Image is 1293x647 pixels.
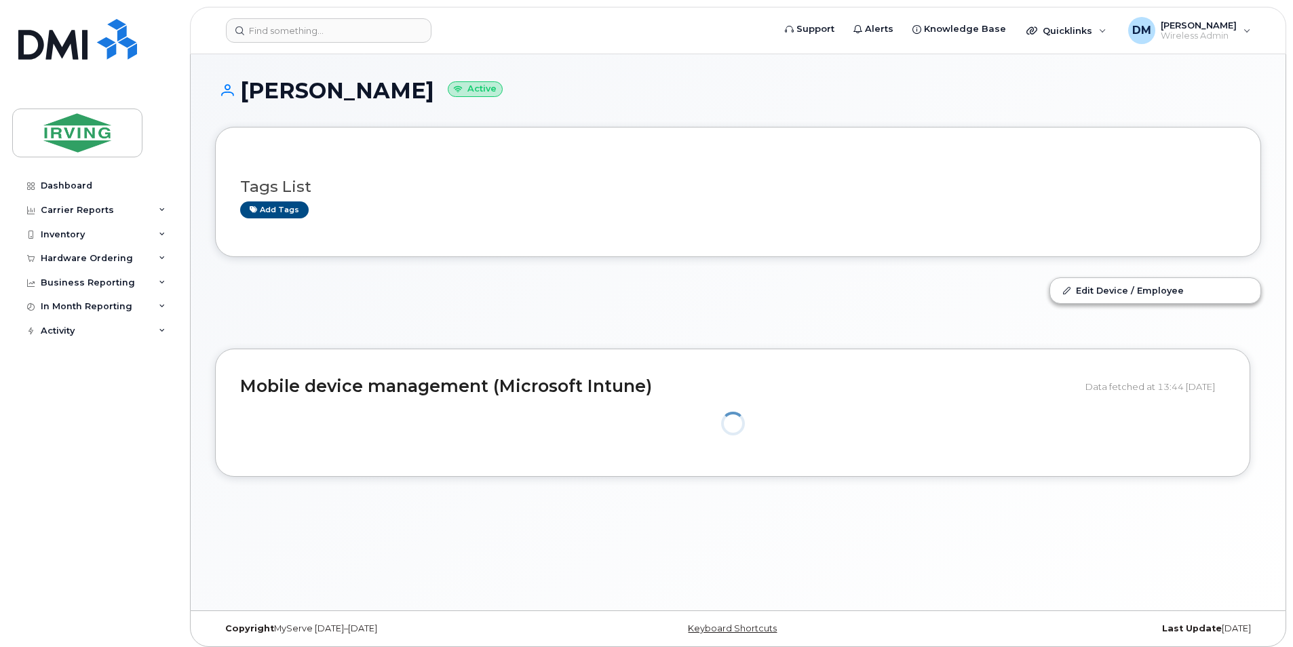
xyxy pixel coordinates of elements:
[240,178,1236,195] h3: Tags List
[448,81,503,97] small: Active
[1050,278,1260,302] a: Edit Device / Employee
[912,623,1261,634] div: [DATE]
[215,623,564,634] div: MyServe [DATE]–[DATE]
[240,377,1075,396] h2: Mobile device management (Microsoft Intune)
[1085,374,1225,399] div: Data fetched at 13:44 [DATE]
[215,79,1261,102] h1: [PERSON_NAME]
[225,623,274,633] strong: Copyright
[688,623,777,633] a: Keyboard Shortcuts
[1162,623,1222,633] strong: Last Update
[240,201,309,218] a: Add tags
